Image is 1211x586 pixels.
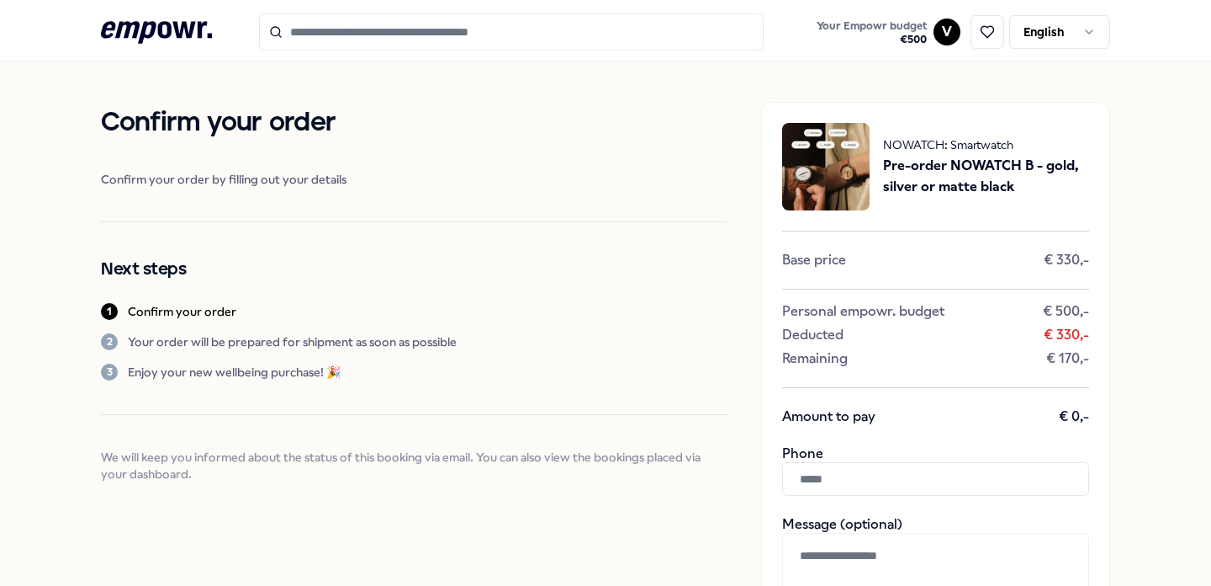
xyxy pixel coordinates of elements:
span: € 330,- [1044,252,1089,269]
span: Pre-order NOWATCH B - gold, silver or matte black [883,155,1089,198]
span: € 170,- [1046,350,1089,367]
button: Your Empowr budget€500 [813,16,930,50]
h1: Confirm your order [101,102,727,144]
span: We will keep you informed about the status of this booking via email. You can also view the booki... [101,449,727,482]
p: Enjoy your new wellbeing purchase! 🎉 [128,364,341,381]
span: Amount to pay [782,408,875,425]
div: 2 [101,333,118,350]
span: Remaining [782,350,848,367]
button: V [933,19,960,45]
img: package image [782,123,870,210]
div: 3 [101,364,118,381]
h2: Next steps [101,256,727,283]
span: € 500 [817,33,927,46]
span: Your Empowr budget [817,19,927,33]
span: € 0,- [1059,408,1089,425]
div: 1 [101,303,118,320]
span: € 330,- [1044,327,1089,344]
span: € 500,- [1043,303,1089,320]
a: Your Empowr budget€500 [810,14,933,50]
div: Phone [782,445,1089,496]
p: Confirm your order [128,303,236,320]
span: Deducted [782,327,843,344]
span: Base price [782,252,846,269]
span: Personal empowr. budget [782,303,944,320]
input: Search for products, categories or subcategories [259,13,764,51]
span: NOWATCH: Smartwatch [883,136,1089,154]
p: Your order will be prepared for shipment as soon as possible [128,333,457,350]
span: Confirm your order by filling out your details [101,171,727,188]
